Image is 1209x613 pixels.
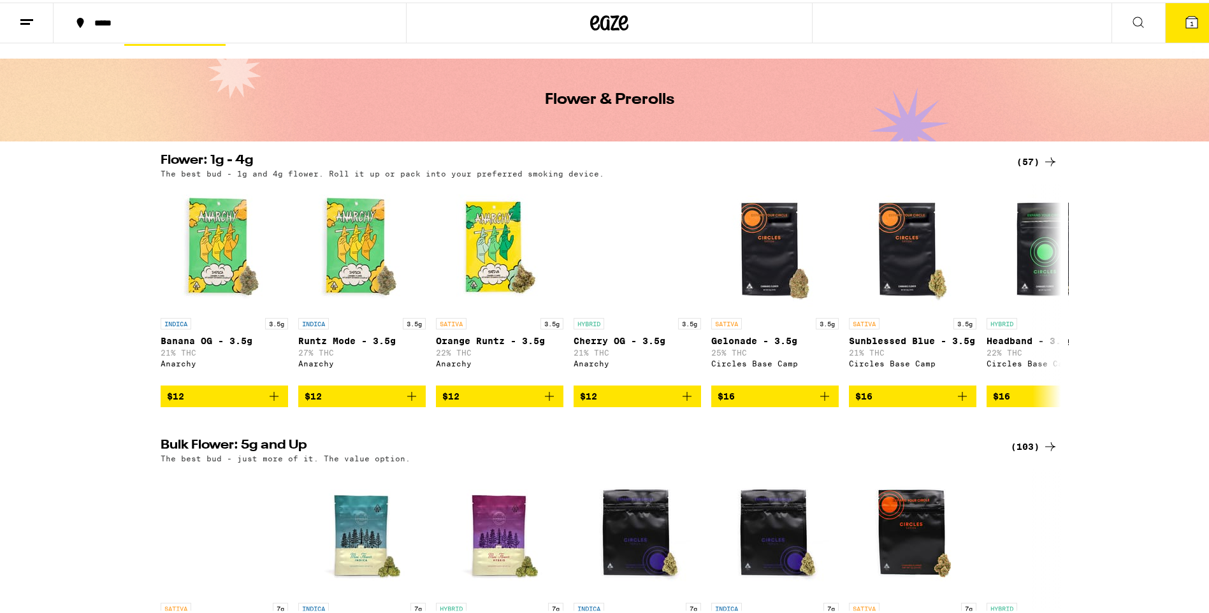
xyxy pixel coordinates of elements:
[167,389,184,399] span: $12
[410,600,426,612] p: 7g
[574,182,701,383] a: Open page for Cherry OG - 3.5g from Anarchy
[436,466,563,594] img: Humboldt Farms - Upgrade Minis - 7g
[298,333,426,343] p: Runtz Mode - 3.5g
[711,357,839,365] div: Circles Base Camp
[849,315,880,327] p: SATIVA
[436,383,563,405] button: Add to bag
[436,600,467,612] p: HYBRID
[273,600,288,612] p: 7g
[849,357,976,365] div: Circles Base Camp
[987,466,1114,594] img: Circles Base Camp - Banana Bliss - 7g
[574,383,701,405] button: Add to bag
[953,315,976,327] p: 3.5g
[711,333,839,343] p: Gelonade - 3.5g
[1011,436,1058,452] a: (103)
[987,315,1017,327] p: HYBRID
[436,357,563,365] div: Anarchy
[987,182,1114,309] img: Circles Base Camp - Headband - 3.5g
[436,346,563,354] p: 22% THC
[161,383,288,405] button: Add to bag
[298,182,426,383] a: Open page for Runtz Mode - 3.5g from Anarchy
[711,466,839,594] img: Circles Base Camp - Frozen Cherry - 7g
[298,182,426,309] img: Anarchy - Runtz Mode - 3.5g
[961,600,976,612] p: 7g
[161,152,995,167] h2: Flower: 1g - 4g
[574,333,701,343] p: Cherry OG - 3.5g
[823,600,839,612] p: 7g
[574,315,604,327] p: HYBRID
[436,315,467,327] p: SATIVA
[849,600,880,612] p: SATIVA
[161,357,288,365] div: Anarchy
[711,182,839,383] a: Open page for Gelonade - 3.5g from Circles Base Camp
[849,333,976,343] p: Sunblessed Blue - 3.5g
[161,452,410,460] p: The best bud - just more of it. The value option.
[849,346,976,354] p: 21% THC
[161,182,288,383] a: Open page for Banana OG - 3.5g from Anarchy
[161,346,288,354] p: 21% THC
[298,466,426,594] img: Humboldt Farms - GMOz Minis - 7g
[987,182,1114,383] a: Open page for Headband - 3.5g from Circles Base Camp
[711,383,839,405] button: Add to bag
[987,600,1017,612] p: HYBRID
[8,9,92,19] span: Hi. Need any help?
[849,383,976,405] button: Add to bag
[436,182,563,309] img: Anarchy - Orange Runtz - 3.5g
[161,167,604,175] p: The best bud - 1g and 4g flower. Roll it up or pack into your preferred smoking device.
[298,600,329,612] p: INDICA
[574,466,701,594] img: Circles Base Camp - Dreamonade - 7g
[686,600,701,612] p: 7g
[298,357,426,365] div: Anarchy
[678,315,701,327] p: 3.5g
[849,182,976,383] a: Open page for Sunblessed Blue - 3.5g from Circles Base Camp
[305,389,322,399] span: $12
[849,182,976,309] img: Circles Base Camp - Sunblessed Blue - 3.5g
[574,357,701,365] div: Anarchy
[161,436,995,452] h2: Bulk Flower: 5g and Up
[403,315,426,327] p: 3.5g
[574,182,701,309] img: Anarchy - Cherry OG - 3.5g
[161,466,288,594] img: Autumn Brands - Illemonati - 7g
[849,466,976,594] img: Circles Base Camp - Grape Sorbet - 7g
[987,357,1114,365] div: Circles Base Camp
[161,333,288,343] p: Banana OG - 3.5g
[993,389,1010,399] span: $16
[574,600,604,612] p: INDICA
[1017,152,1058,167] a: (57)
[298,346,426,354] p: 27% THC
[987,383,1114,405] button: Add to bag
[436,333,563,343] p: Orange Runtz - 3.5g
[265,315,288,327] p: 3.5g
[987,333,1114,343] p: Headband - 3.5g
[161,182,288,309] img: Anarchy - Banana OG - 3.5g
[580,389,597,399] span: $12
[442,389,460,399] span: $12
[161,315,191,327] p: INDICA
[711,346,839,354] p: 25% THC
[816,315,839,327] p: 3.5g
[548,600,563,612] p: 7g
[711,600,742,612] p: INDICA
[711,182,839,309] img: Circles Base Camp - Gelonade - 3.5g
[298,383,426,405] button: Add to bag
[574,346,701,354] p: 21% THC
[718,389,735,399] span: $16
[711,315,742,327] p: SATIVA
[1190,17,1194,25] span: 1
[540,315,563,327] p: 3.5g
[436,182,563,383] a: Open page for Orange Runtz - 3.5g from Anarchy
[298,315,329,327] p: INDICA
[855,389,872,399] span: $16
[545,90,674,105] h1: Flower & Prerolls
[161,600,191,612] p: SATIVA
[987,346,1114,354] p: 22% THC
